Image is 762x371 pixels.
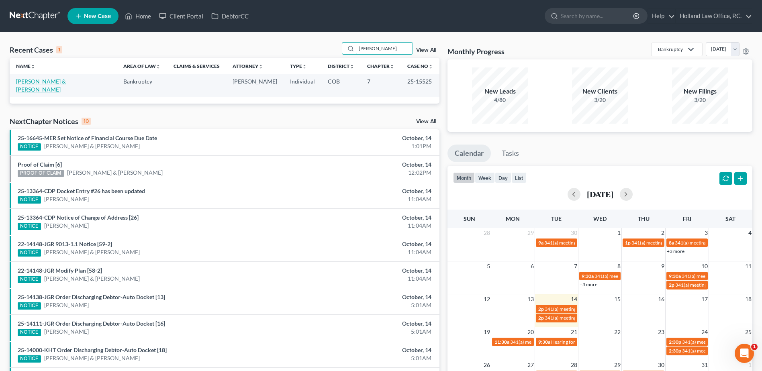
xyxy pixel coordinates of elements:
[44,142,140,150] a: [PERSON_NAME] & [PERSON_NAME]
[18,135,157,141] a: 25-16645-MER Set Notice of Financial Course Due Date
[744,261,752,271] span: 11
[538,339,550,345] span: 9:30a
[570,228,578,238] span: 30
[390,64,394,69] i: unfold_more
[16,78,66,93] a: [PERSON_NAME] & [PERSON_NAME]
[570,294,578,304] span: 14
[582,273,594,279] span: 9:30a
[631,240,752,246] span: 341(a) meeting for [PERSON_NAME] & [PERSON_NAME]
[682,348,760,354] span: 341(a) meeting for [PERSON_NAME]
[744,327,752,337] span: 25
[299,195,431,203] div: 11:04AM
[18,347,167,353] a: 25-14000-KHT Order Discharging Debtor-Auto Docket [18]
[299,293,431,301] div: October, 14
[483,228,491,238] span: 28
[18,294,165,300] a: 25-14138-JGR Order Discharging Debtor-Auto Docket [13]
[84,13,111,19] span: New Case
[572,87,628,96] div: New Clients
[701,327,709,337] span: 24
[18,143,41,151] div: NOTICE
[447,145,491,162] a: Calendar
[44,195,89,203] a: [PERSON_NAME]
[669,348,681,354] span: 2:30p
[538,315,544,321] span: 2p
[361,74,401,97] td: 7
[483,360,491,370] span: 26
[538,306,544,312] span: 2p
[701,294,709,304] span: 17
[207,9,253,23] a: DebtorCC
[669,240,674,246] span: 8a
[701,360,709,370] span: 31
[744,294,752,304] span: 18
[299,320,431,328] div: October, 14
[299,142,431,150] div: 1:01PM
[510,339,588,345] span: 341(a) meeting for [PERSON_NAME]
[573,261,578,271] span: 7
[506,215,520,222] span: Mon
[18,170,64,177] div: PROOF OF CLAIM
[657,360,665,370] span: 30
[18,161,62,168] a: Proof of Claim [6]
[682,339,760,345] span: 341(a) meeting for [PERSON_NAME]
[284,74,321,97] td: Individual
[18,302,41,310] div: NOTICE
[299,187,431,195] div: October, 14
[44,301,89,309] a: [PERSON_NAME]
[156,64,161,69] i: unfold_more
[472,96,528,104] div: 4/80
[669,282,674,288] span: 2p
[545,306,665,312] span: 341(a) meeting for [PERSON_NAME] & [PERSON_NAME]
[299,328,431,336] div: 5:01AM
[18,241,112,247] a: 22-14148-JGR 9013-1.1 Notice [59-2]
[44,275,140,283] a: [PERSON_NAME] & [PERSON_NAME]
[660,228,665,238] span: 2
[486,261,491,271] span: 5
[18,223,41,230] div: NOTICE
[121,9,155,23] a: Home
[299,248,431,256] div: 11:04AM
[617,228,621,238] span: 1
[669,273,681,279] span: 9:30a
[44,354,140,362] a: [PERSON_NAME] & [PERSON_NAME]
[494,339,509,345] span: 11:30a
[530,261,535,271] span: 6
[16,63,35,69] a: Nameunfold_more
[475,172,495,183] button: week
[233,63,263,69] a: Attorneyunfold_more
[669,339,681,345] span: 2:30p
[299,214,431,222] div: October, 14
[328,63,354,69] a: Districtunfold_more
[587,190,613,198] h2: [DATE]
[10,45,62,55] div: Recent Cases
[544,240,622,246] span: 341(a) meeting for [PERSON_NAME]
[704,228,709,238] span: 3
[495,172,511,183] button: day
[511,172,527,183] button: list
[18,249,41,257] div: NOTICE
[356,43,413,54] input: Search by name...
[349,64,354,69] i: unfold_more
[527,294,535,304] span: 13
[672,96,728,104] div: 3/20
[18,267,102,274] a: 22-14148-JGR Modify Plan [58-2]
[725,215,735,222] span: Sat
[594,273,672,279] span: 341(a) meeting for [PERSON_NAME]
[155,9,207,23] a: Client Portal
[682,273,759,279] span: 341(a) meeting for [PERSON_NAME]
[18,214,139,221] a: 25-13364-CDP Notice of Change of Address [26]
[321,74,361,97] td: COB
[657,327,665,337] span: 23
[527,327,535,337] span: 20
[638,215,650,222] span: Thu
[527,228,535,238] span: 29
[18,355,41,363] div: NOTICE
[672,87,728,96] div: New Filings
[561,8,634,23] input: Search by name...
[18,196,41,204] div: NOTICE
[660,261,665,271] span: 9
[613,360,621,370] span: 29
[299,161,431,169] div: October, 14
[44,248,140,256] a: [PERSON_NAME] & [PERSON_NAME]
[18,276,41,283] div: NOTICE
